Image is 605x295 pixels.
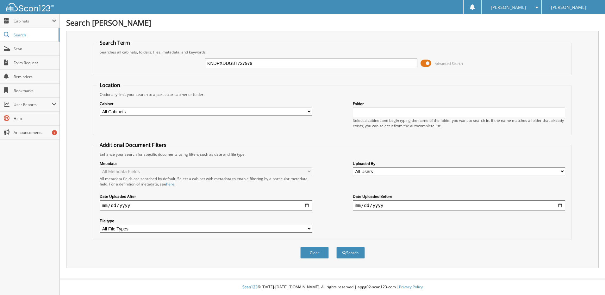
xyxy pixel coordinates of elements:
[100,101,312,106] label: Cabinet
[14,32,55,38] span: Search
[353,101,565,106] label: Folder
[435,61,463,66] span: Advanced Search
[353,194,565,199] label: Date Uploaded Before
[100,176,312,187] div: All metadata fields are searched by default. Select a cabinet with metadata to enable filtering b...
[491,5,526,9] span: [PERSON_NAME]
[14,46,56,52] span: Scan
[14,130,56,135] span: Announcements
[551,5,586,9] span: [PERSON_NAME]
[100,218,312,223] label: File type
[100,161,312,166] label: Metadata
[353,118,565,129] div: Select a cabinet and begin typing the name of the folder you want to search in. If the name match...
[52,130,57,135] div: 1
[353,200,565,210] input: end
[14,88,56,93] span: Bookmarks
[97,39,133,46] legend: Search Term
[14,60,56,66] span: Form Request
[60,279,605,295] div: © [DATE]-[DATE] [DOMAIN_NAME]. All rights reserved | appg02-scan123-com |
[97,82,123,89] legend: Location
[100,200,312,210] input: start
[336,247,365,259] button: Search
[97,141,170,148] legend: Additional Document Filters
[97,152,568,157] div: Enhance your search for specific documents using filters such as date and file type.
[6,3,54,11] img: scan123-logo-white.svg
[14,116,56,121] span: Help
[353,161,565,166] label: Uploaded By
[97,92,568,97] div: Optionally limit your search to a particular cabinet or folder
[97,49,568,55] div: Searches all cabinets, folders, files, metadata, and keywords
[399,284,423,290] a: Privacy Policy
[100,194,312,199] label: Date Uploaded After
[14,102,52,107] span: User Reports
[573,265,605,295] iframe: Chat Widget
[66,17,599,28] h1: Search [PERSON_NAME]
[166,181,174,187] a: here
[14,74,56,79] span: Reminders
[14,18,52,24] span: Cabinets
[242,284,258,290] span: Scan123
[300,247,329,259] button: Clear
